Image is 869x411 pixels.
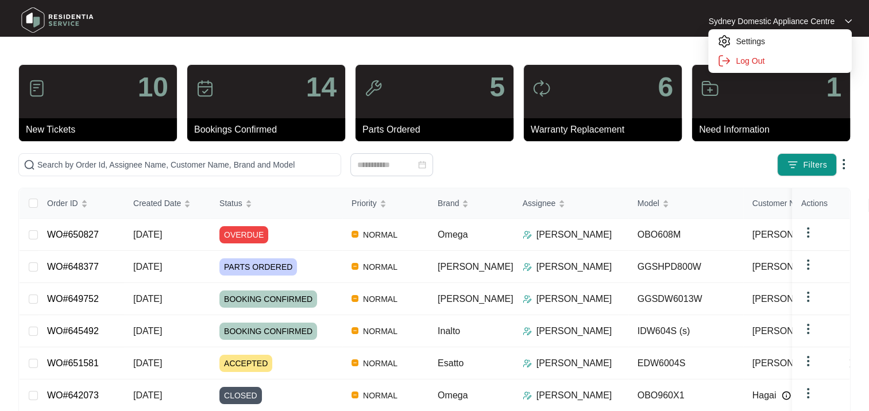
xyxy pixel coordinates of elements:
span: Esatto [438,358,464,368]
span: Customer Name [752,197,811,210]
img: Vercel Logo [352,263,358,270]
p: Log Out [736,55,842,67]
img: search-icon [24,159,35,170]
span: NORMAL [358,324,402,338]
span: [DATE] [133,294,162,304]
p: [PERSON_NAME] [536,356,612,370]
img: icon [196,79,214,98]
img: dropdown arrow [837,157,851,171]
img: residentia service logo [17,3,98,37]
th: Customer Name [743,188,863,219]
img: icon [532,79,551,98]
img: icon [701,79,719,98]
img: Vercel Logo [352,327,358,334]
span: [PERSON_NAME] [752,260,828,274]
span: [PERSON_NAME] [752,228,828,242]
input: Search by Order Id, Assignee Name, Customer Name, Brand and Model [37,158,336,171]
img: Assigner Icon [523,294,532,304]
span: NORMAL [358,389,402,402]
p: Warranty Replacement [531,123,682,137]
span: Omega [438,230,468,239]
img: dropdown arrow [801,322,815,336]
img: dropdown arrow [801,290,815,304]
img: Assigner Icon [523,327,532,336]
a: WO#651581 [47,358,99,368]
p: New Tickets [26,123,177,137]
img: Assigner Icon [523,230,532,239]
img: icon [28,79,46,98]
span: [DATE] [133,390,162,400]
span: Hagai [752,389,777,402]
p: 14 [306,73,337,101]
p: [PERSON_NAME] [536,324,612,338]
p: 10 [138,73,168,101]
span: [DATE] [133,262,162,272]
span: Created Date [133,197,181,210]
th: Assignee [513,188,628,219]
span: Order ID [47,197,78,210]
td: GGSDW6013W [628,283,743,315]
img: Vercel Logo [352,295,358,302]
p: Need Information [699,123,850,137]
p: Bookings Confirmed [194,123,345,137]
a: WO#645492 [47,326,99,336]
span: Model [638,197,659,210]
span: Filters [803,159,827,171]
span: [PERSON_NAME] ... [752,356,838,370]
span: Brand [438,197,459,210]
span: CLOSED [219,387,262,404]
p: 1 [826,73,841,101]
th: Created Date [124,188,210,219]
p: [PERSON_NAME] [536,228,612,242]
span: OVERDUE [219,226,268,243]
p: [PERSON_NAME] [536,389,612,402]
img: Vercel Logo [352,231,358,238]
img: Assigner Icon [523,391,532,400]
span: NORMAL [358,292,402,306]
th: Status [210,188,342,219]
img: Assigner Icon [523,262,532,272]
th: Actions [792,188,849,219]
p: [PERSON_NAME] [536,260,612,274]
span: NORMAL [358,228,402,242]
img: dropdown arrow [845,18,852,24]
th: Order ID [38,188,124,219]
span: [PERSON_NAME] [752,324,828,338]
p: Settings [736,36,842,47]
img: Vercel Logo [352,391,358,398]
p: [PERSON_NAME] [536,292,612,306]
span: BOOKING CONFIRMED [219,290,317,308]
td: IDW604S (s) [628,315,743,347]
span: ACCEPTED [219,355,272,372]
p: 5 [489,73,505,101]
td: OBO608M [628,219,743,251]
img: dropdown arrow [801,386,815,400]
a: WO#642073 [47,390,99,400]
span: Priority [352,197,377,210]
span: [PERSON_NAME] [438,294,513,304]
span: [DATE] [133,230,162,239]
p: 6 [658,73,673,101]
th: Priority [342,188,428,219]
th: Model [628,188,743,219]
span: [PERSON_NAME] [438,262,513,272]
img: Info icon [782,391,791,400]
img: icon [364,79,383,98]
a: WO#650827 [47,230,99,239]
span: [DATE] [133,358,162,368]
span: NORMAL [358,356,402,370]
a: WO#648377 [47,262,99,272]
span: BOOKING CONFIRMED [219,323,317,340]
td: EDW6004S [628,347,743,379]
span: [PERSON_NAME] [752,292,828,306]
img: filter icon [787,159,798,170]
img: dropdown arrow [801,258,815,272]
p: Parts Ordered [362,123,513,137]
span: Assignee [523,197,556,210]
span: NORMAL [358,260,402,274]
p: Sydney Domestic Appliance Centre [709,15,835,27]
th: Brand [428,188,513,219]
span: Omega [438,390,468,400]
a: WO#649752 [47,294,99,304]
img: settings icon [717,34,731,48]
